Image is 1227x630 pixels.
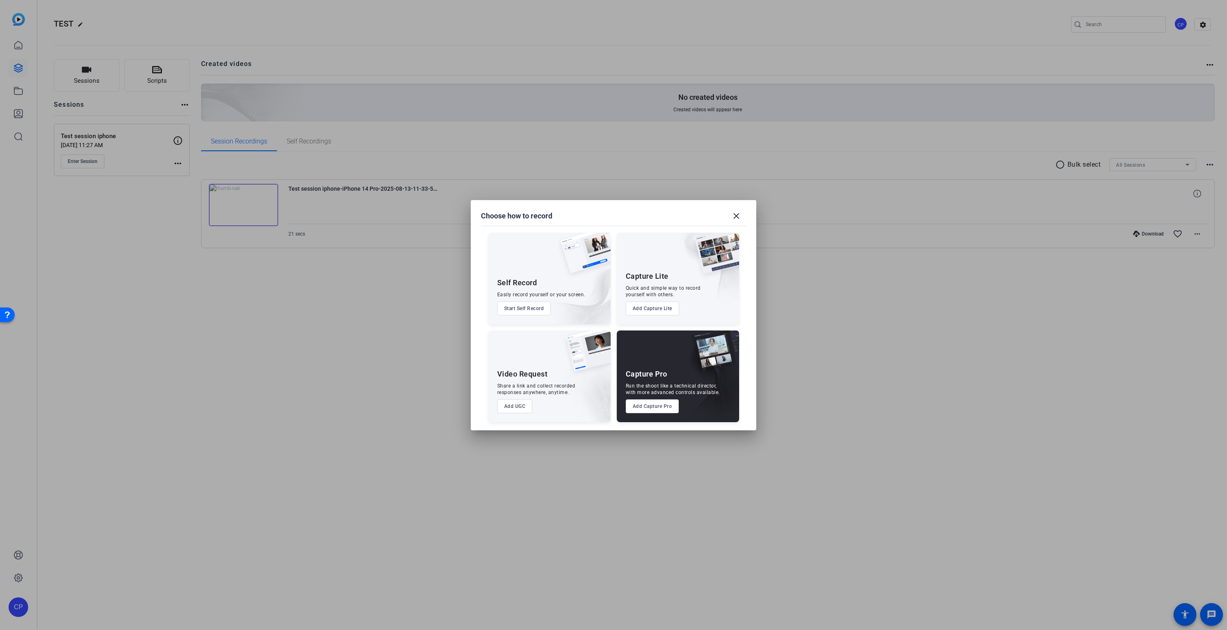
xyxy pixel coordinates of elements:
[497,383,576,396] div: Share a link and collect recorded responses anywhere, anytime.
[666,233,739,314] img: embarkstudio-capture-lite.png
[497,399,533,413] button: Add UGC
[679,341,739,422] img: embarkstudio-capture-pro.png
[626,302,679,315] button: Add Capture Lite
[554,233,611,282] img: self-record.png
[497,302,551,315] button: Start Self Record
[626,369,667,379] div: Capture Pro
[689,233,739,282] img: capture-lite.png
[626,271,669,281] div: Capture Lite
[481,211,552,221] h1: Choose how to record
[497,291,585,298] div: Easily record yourself or your screen.
[497,278,537,288] div: Self Record
[731,211,741,221] mat-icon: close
[626,399,679,413] button: Add Capture Pro
[626,383,720,396] div: Run the shoot like a technical director, with more advanced controls available.
[626,285,701,298] div: Quick and simple way to record yourself with others.
[497,369,548,379] div: Video Request
[563,356,611,422] img: embarkstudio-ugc-content.png
[540,250,611,324] img: embarkstudio-self-record.png
[560,330,611,380] img: ugc-content.png
[685,330,739,380] img: capture-pro.png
